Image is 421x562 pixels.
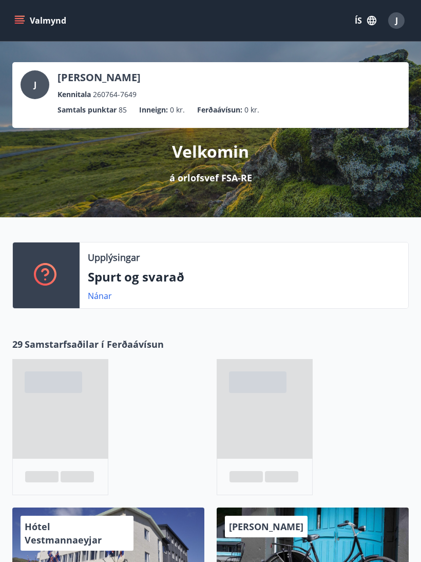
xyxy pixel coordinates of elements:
span: J [395,15,398,26]
a: Nánar [88,290,112,302]
p: [PERSON_NAME] [58,70,141,85]
p: Samtals punktar [58,104,117,116]
p: Ferðaávísun : [197,104,242,116]
span: 29 [12,338,23,351]
button: menu [12,11,70,30]
span: Hótel Vestmannaeyjar [25,520,102,546]
p: Spurt og svarað [88,268,400,286]
span: 0 kr. [170,104,185,116]
button: ÍS [349,11,382,30]
span: J [34,79,36,90]
span: 0 kr. [244,104,259,116]
span: Samstarfsaðilar í Ferðaávísun [25,338,164,351]
p: Upplýsingar [88,251,140,264]
button: J [384,8,409,33]
span: [PERSON_NAME] [229,520,303,533]
p: Kennitala [58,89,91,100]
p: Inneign : [139,104,168,116]
p: Velkomin [172,140,249,163]
span: 260764-7649 [93,89,137,100]
p: á orlofsvef FSA-RE [169,171,252,184]
span: 85 [119,104,127,116]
